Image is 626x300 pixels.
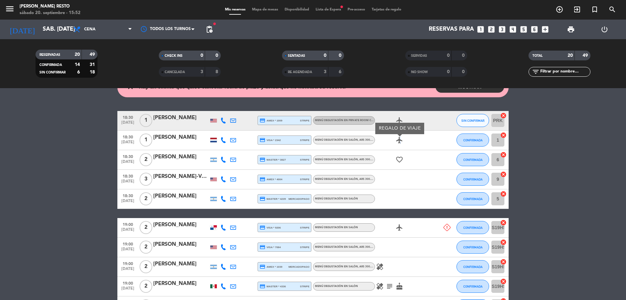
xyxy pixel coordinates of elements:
span: stripe [300,118,309,123]
span: Menú degustación en salón [315,178,376,181]
i: looks_6 [530,25,539,34]
i: cancel [500,191,507,197]
button: CONFIRMADA [456,280,489,293]
span: stripe [300,284,309,289]
i: looks_4 [509,25,517,34]
span: , ARS 300.000 [358,178,376,181]
span: CONFIRMADA [463,138,483,142]
span: Mis reservas [222,8,249,11]
button: CONFIRMADA [456,134,489,147]
i: looks_5 [519,25,528,34]
span: , ARS 300.000 [358,246,376,248]
strong: 14 [75,62,80,67]
button: CONFIRMADA [456,241,489,254]
i: favorite_border [395,156,403,164]
span: amex * 1009 [260,118,282,123]
strong: 18 [90,70,96,74]
div: [PERSON_NAME] [153,260,209,268]
strong: 8 [216,70,219,74]
i: cancel [500,239,507,245]
span: [DATE] [120,286,136,294]
span: [DATE] [120,228,136,235]
strong: 49 [90,52,96,57]
span: Reservas para [429,26,474,33]
input: Filtrar por nombre... [540,68,590,75]
span: , ARS 300.000 [358,139,376,141]
button: CONFIRMADA [456,153,489,166]
span: NO SHOW [411,71,428,74]
button: CONFIRMADA [456,192,489,205]
span: fiber_manual_record [213,22,216,26]
span: mercadopago [289,265,309,269]
i: cake [395,282,403,290]
span: 19:00 [120,220,136,228]
i: credit_card [260,244,265,250]
span: amex * 4004 [260,176,282,182]
span: visa * 2342 [260,137,281,143]
i: turned_in_not [591,6,599,13]
div: sábado 20. septiembre - 15:52 [20,10,81,16]
div: [PERSON_NAME]-Volshin [153,172,209,181]
span: , ARS 300.000 [358,158,376,161]
i: exit_to_app [573,6,581,13]
span: TOTAL [532,54,543,57]
button: SIN CONFIRMAR [456,114,489,127]
span: [DATE] [120,120,136,128]
div: REGALO DE VIAJE [375,123,424,134]
span: 2 [140,192,152,205]
span: [DATE] [120,140,136,148]
strong: 0 [324,53,326,58]
strong: 0 [216,53,219,58]
i: cancel [500,219,507,226]
i: credit_card [260,137,265,143]
span: 18:30 [120,113,136,121]
i: add_box [541,25,549,34]
span: 2 [140,221,152,234]
i: looks_one [476,25,485,34]
span: Menú degustación en salón [315,285,358,288]
i: cancel [500,132,507,138]
span: visa * 7084 [260,244,281,250]
div: LOG OUT [588,20,621,39]
div: [PERSON_NAME] [153,192,209,200]
i: arrow_drop_down [61,25,68,33]
strong: 20 [75,52,80,57]
i: [DATE] [5,22,39,37]
span: 2 [140,153,152,166]
span: [DATE] [120,199,136,206]
span: [DATE] [120,267,136,274]
span: stripe [300,158,309,162]
span: 19:00 [120,260,136,267]
strong: 6 [339,70,343,74]
span: 2 [140,241,152,254]
button: CONFIRMADA [456,260,489,273]
span: visa * 9206 [260,225,281,230]
span: SENTADAS [288,54,305,57]
span: stripe [300,138,309,142]
i: airplanemode_active [395,117,403,124]
strong: 0 [201,53,203,58]
div: [PERSON_NAME] Resto [20,3,81,10]
strong: 0 [339,53,343,58]
span: amex * 1039 [260,264,282,270]
span: 19:00 [120,240,136,247]
strong: 0 [447,53,450,58]
span: RESERVADAS [39,53,60,56]
i: looks_two [487,25,496,34]
i: credit_card [260,196,265,202]
button: CONFIRMADA [456,173,489,186]
i: credit_card [260,157,265,163]
span: CONFIRMADA [463,245,483,249]
span: mercadopago [289,197,309,201]
span: CONFIRMADA [463,265,483,269]
span: Menú degustación en salón [315,246,376,248]
span: Menú degustación en salón [315,158,376,161]
span: CONFIRMADA [39,63,62,67]
i: cancel [500,259,507,265]
span: [DATE] [120,179,136,187]
strong: 31 [90,62,96,67]
span: [DATE] [120,160,136,167]
span: 2 [140,280,152,293]
strong: 0 [447,70,450,74]
span: master * 4336 [260,283,286,289]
